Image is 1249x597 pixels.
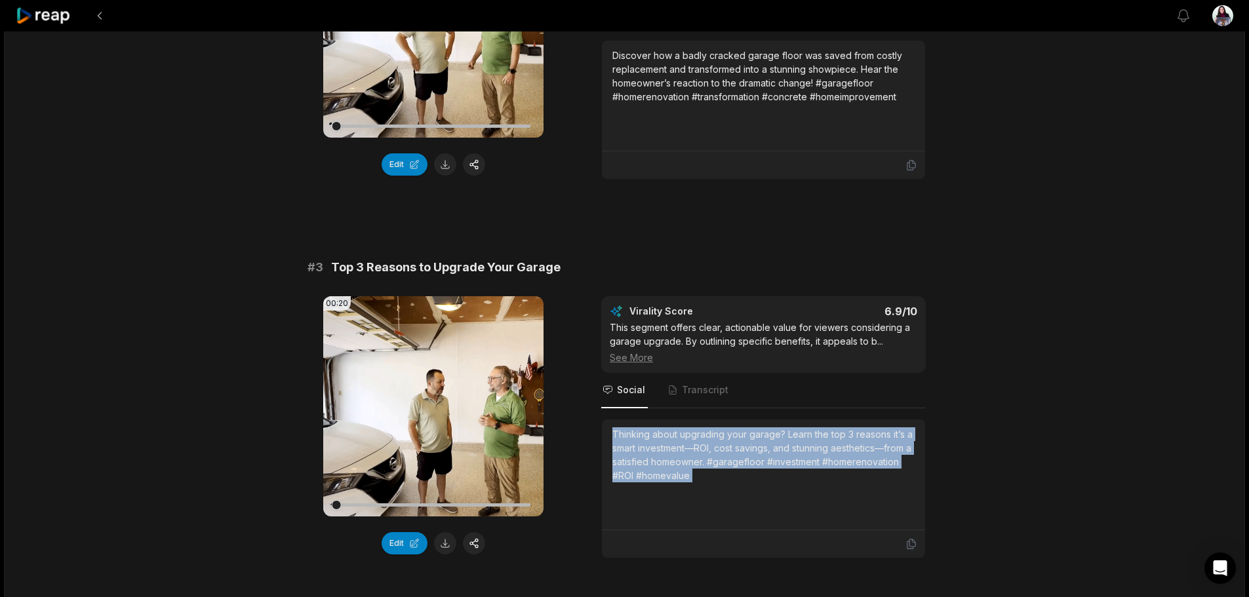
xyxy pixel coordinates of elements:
[610,351,917,364] div: See More
[777,305,918,318] div: 6.9 /10
[610,320,917,364] div: This segment offers clear, actionable value for viewers considering a garage upgrade. By outlinin...
[1204,552,1236,584] div: Open Intercom Messenger
[601,373,926,408] nav: Tabs
[612,427,915,482] div: Thinking about upgrading your garage? Learn the top 3 reasons it’s a smart investment—ROI, cost s...
[382,153,427,176] button: Edit
[682,383,728,396] span: Transcript
[382,532,427,554] button: Edit
[307,258,323,277] span: # 3
[612,48,915,104] div: Discover how a badly cracked garage floor was saved from costly replacement and transformed into ...
[323,296,544,516] video: Your browser does not support mp4 format.
[617,383,645,396] span: Social
[629,305,770,318] div: Virality Score
[331,258,561,277] span: Top 3 Reasons to Upgrade Your Garage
